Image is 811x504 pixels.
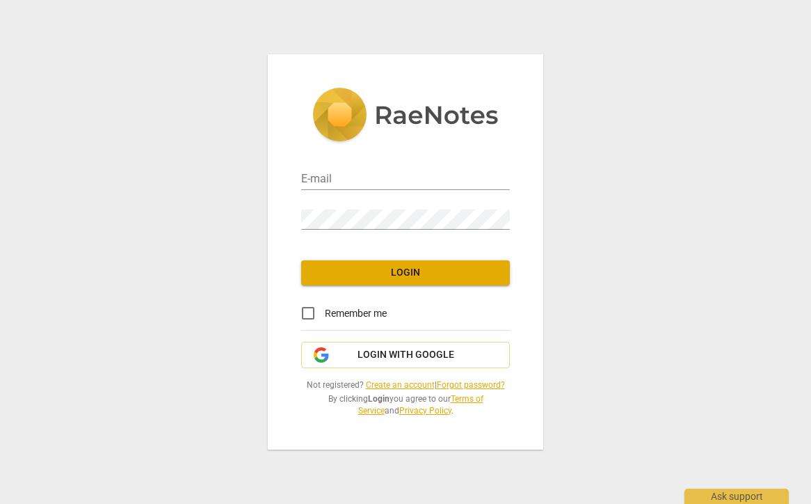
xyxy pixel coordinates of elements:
[366,380,435,390] a: Create an account
[437,380,505,390] a: Forgot password?
[358,394,483,416] a: Terms of Service
[301,342,510,368] button: Login with Google
[312,266,499,280] span: Login
[301,260,510,285] button: Login
[399,406,451,416] a: Privacy Policy
[312,88,499,145] img: 5ac2273c67554f335776073100b6d88f.svg
[301,393,510,416] span: By clicking you agree to our and .
[301,379,510,391] span: Not registered? |
[325,306,387,321] span: Remember me
[358,348,454,362] span: Login with Google
[368,394,390,404] b: Login
[684,489,789,504] div: Ask support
